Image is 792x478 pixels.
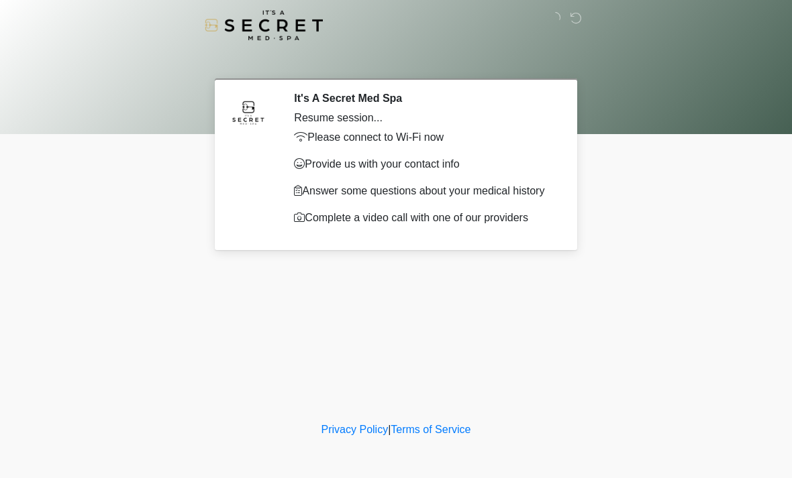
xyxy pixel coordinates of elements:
[294,92,554,105] h2: It's A Secret Med Spa
[208,48,584,73] h1: ‎ ‎
[388,424,391,435] a: |
[321,424,389,435] a: Privacy Policy
[391,424,471,435] a: Terms of Service
[294,156,554,172] p: Provide us with your contact info
[294,210,554,226] p: Complete a video call with one of our providers
[294,110,554,126] div: Resume session...
[228,92,268,132] img: Agent Avatar
[294,183,554,199] p: Answer some questions about your medical history
[205,10,323,40] img: It's A Secret Med Spa Logo
[294,129,554,145] p: Please connect to Wi-Fi now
